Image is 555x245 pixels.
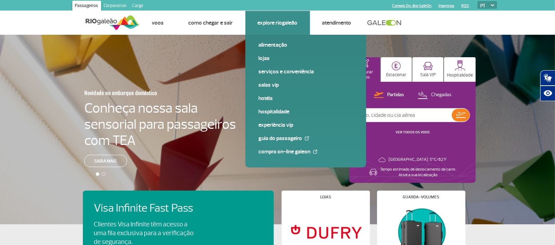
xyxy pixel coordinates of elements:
[412,57,443,82] button: Sala VIP
[259,41,353,49] a: Alimentação
[540,70,555,86] button: Abrir tradutor de língua de sinais.
[447,73,473,78] p: Hospitalidade
[439,4,455,8] a: Imprensa
[94,202,206,215] h4: Visa Infinite Fast Pass
[259,134,353,142] a: Guia do Passageiro
[420,72,436,78] p: Sala VIP
[389,157,447,163] p: [GEOGRAPHIC_DATA]: 17°C/62°F
[313,150,317,154] img: External Link Icon
[259,148,353,155] a: Compra On-line GaleOn
[540,70,555,101] div: Plugin de acessibilidade da Hand Talk.
[386,72,407,78] p: Estacionar
[416,91,454,100] button: Chegadas
[84,155,127,167] a: Saiba mais
[423,62,433,71] img: vipRoom.svg
[431,92,451,98] p: Chegadas
[259,68,353,75] a: Serviços e Conveniência
[259,81,353,89] a: Salas VIP
[392,4,432,8] a: Compra On-line GaleOn
[258,19,298,26] a: Explore RIOgaleão
[305,136,309,140] img: External Link Icon
[394,130,432,135] button: VER TODOS OS VOOS
[259,94,353,102] a: Hotéis
[540,86,555,101] button: Abrir recursos assistivos.
[355,108,452,122] input: Voo, cidade ou cia aérea
[101,1,130,12] a: Corporativo
[189,19,233,26] a: Como chegar e sair
[403,195,440,199] h4: Guarda-volumes
[387,92,404,98] p: Partidas
[84,100,236,148] h4: Conheça nossa sala sensorial para passageiros com TEA
[322,19,351,26] a: Atendimento
[259,121,353,129] a: Experiência VIP
[380,167,456,178] p: Tempo estimado de deslocamento de carro: Ative a sua localização
[392,61,401,71] img: carParkingHome.svg
[320,195,331,199] h4: Lojas
[462,4,469,8] a: RQS
[130,1,146,12] a: Cargo
[396,130,430,134] a: VER TODOS OS VOOS
[259,54,353,62] a: Lojas
[444,57,476,82] button: Hospitalidade
[84,85,201,100] h3: Novidade no embarque doméstico
[72,1,101,12] a: Passageiros
[455,60,465,71] img: hospitality.svg
[152,19,164,26] a: Voos
[372,91,406,100] button: Partidas
[381,57,412,82] button: Estacionar
[259,108,353,115] a: Hospitalidade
